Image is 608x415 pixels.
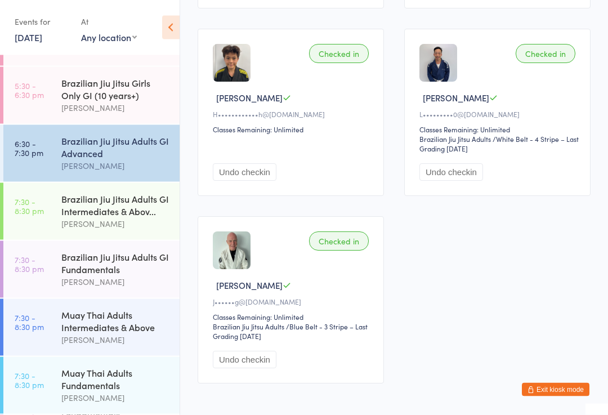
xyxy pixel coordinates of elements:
[213,44,251,82] img: image1740384399.png
[15,197,44,215] time: 7:30 - 8:30 pm
[419,125,579,135] div: Classes Remaining: Unlimited
[213,110,372,119] div: H••••••••••••h@[DOMAIN_NAME]
[213,125,372,135] div: Classes Remaining: Unlimited
[309,232,369,251] div: Checked in
[419,164,483,181] button: Undo checkin
[213,232,251,270] img: image1733123643.png
[213,313,372,322] div: Classes Remaining: Unlimited
[516,44,575,64] div: Checked in
[216,280,283,292] span: [PERSON_NAME]
[61,275,170,288] div: [PERSON_NAME]
[81,31,137,43] div: Any location
[15,31,42,43] a: [DATE]
[423,92,489,104] span: [PERSON_NAME]
[419,44,457,82] img: image1733795085.png
[81,12,137,31] div: At
[213,164,276,181] button: Undo checkin
[216,92,283,104] span: [PERSON_NAME]
[419,135,491,144] div: Brazilian Jiu Jitsu Adults
[61,217,170,230] div: [PERSON_NAME]
[61,251,170,275] div: Brazilian Jiu Jitsu Adults GI Fundamentals
[61,159,170,172] div: [PERSON_NAME]
[3,183,180,240] a: 7:30 -8:30 pmBrazilian Jiu Jitsu Adults GI Intermediates & Abov...[PERSON_NAME]
[15,313,44,331] time: 7:30 - 8:30 pm
[419,110,579,119] div: L•••••••••0@[DOMAIN_NAME]
[3,241,180,298] a: 7:30 -8:30 pmBrazilian Jiu Jitsu Adults GI Fundamentals[PERSON_NAME]
[61,333,170,346] div: [PERSON_NAME]
[61,135,170,159] div: Brazilian Jiu Jitsu Adults GI Advanced
[309,44,369,64] div: Checked in
[15,255,44,273] time: 7:30 - 8:30 pm
[61,77,170,101] div: Brazilian Jiu Jitsu Girls Only GI (10 years+)
[213,297,372,307] div: J••••••g@[DOMAIN_NAME]
[3,67,180,124] a: 5:30 -6:30 pmBrazilian Jiu Jitsu Girls Only GI (10 years+)[PERSON_NAME]
[15,139,43,157] time: 6:30 - 7:30 pm
[15,12,70,31] div: Events for
[61,309,170,333] div: Muay Thai Adults Intermediates & Above
[61,367,170,391] div: Muay Thai Adults Fundamentals
[213,322,284,332] div: Brazilian Jiu Jitsu Adults
[61,101,170,114] div: [PERSON_NAME]
[61,391,170,404] div: [PERSON_NAME]
[3,299,180,356] a: 7:30 -8:30 pmMuay Thai Adults Intermediates & Above[PERSON_NAME]
[213,351,276,369] button: Undo checkin
[15,81,44,99] time: 5:30 - 6:30 pm
[61,193,170,217] div: Brazilian Jiu Jitsu Adults GI Intermediates & Abov...
[3,125,180,182] a: 6:30 -7:30 pmBrazilian Jiu Jitsu Adults GI Advanced[PERSON_NAME]
[15,371,44,389] time: 7:30 - 8:30 pm
[3,357,180,414] a: 7:30 -8:30 pmMuay Thai Adults Fundamentals[PERSON_NAME]
[522,383,589,396] button: Exit kiosk mode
